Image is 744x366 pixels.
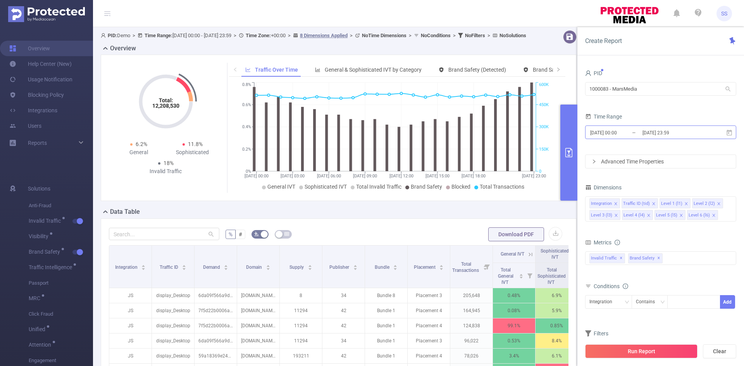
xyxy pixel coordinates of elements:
[109,228,219,240] input: Search...
[237,349,279,363] p: [DOMAIN_NAME]
[539,125,549,130] tspan: 300K
[136,141,147,147] span: 6.2%
[712,213,716,218] i: icon: close
[365,288,407,303] p: Bundle 8
[452,261,480,273] span: Total Transactions
[29,306,93,322] span: Click Fraud
[660,198,691,208] li: Level 1 (l1)
[8,6,85,22] img: Protected Media
[29,326,48,332] span: Unified
[308,264,312,268] div: Sort
[679,213,683,218] i: icon: close
[289,265,305,270] span: Supply
[195,288,237,303] p: 6da09f566a9dc06
[152,288,194,303] p: display_Desktop
[591,199,612,209] div: Integration
[317,174,341,179] tspan: [DATE] 06:00
[109,333,152,348] p: JS
[28,181,50,196] span: Solutions
[237,318,279,333] p: [DOMAIN_NAME]
[389,174,413,179] tspan: [DATE] 12:00
[9,87,64,103] a: Blocking Policy
[365,349,407,363] p: Bundle 1
[493,349,535,363] p: 3.4%
[533,67,588,73] span: Brand Safety (Blocked)
[242,82,251,88] tspan: 0.8%
[308,267,312,269] i: icon: caret-down
[152,103,179,109] tspan: 12,208,530
[692,198,723,208] li: Level 2 (l2)
[439,264,444,268] div: Sort
[300,33,348,38] u: 8 Dimensions Applied
[448,67,506,73] span: Brand Safety (Detected)
[152,303,194,318] p: display_Desktop
[353,174,377,179] tspan: [DATE] 09:00
[482,246,493,288] i: Filter menu
[493,288,535,303] p: 0.48%
[237,303,279,318] p: [DOMAIN_NAME]
[623,284,628,289] i: icon: info-circle
[628,253,663,263] span: Brand Safety
[365,303,407,318] p: Bundle 1
[224,267,228,269] i: icon: caret-down
[145,33,172,38] b: Time Range:
[408,349,450,363] p: Placement 4
[280,318,322,333] p: 11294
[636,296,660,308] div: Contains
[229,231,232,237] span: %
[188,141,203,147] span: 11.8%
[109,288,152,303] p: JS
[450,288,493,303] p: 205,648
[623,210,645,220] div: Level 4 (l4)
[322,303,365,318] p: 42
[408,288,450,303] p: Placement 3
[589,198,620,208] li: Integration
[322,288,365,303] p: 34
[585,239,611,246] span: Metrics
[625,300,629,305] i: icon: down
[308,264,312,266] i: icon: caret-up
[439,267,444,269] i: icon: caret-down
[182,267,186,269] i: icon: caret-down
[657,254,660,263] span: ✕
[541,248,569,260] span: Sophisticated IVT
[585,113,622,120] span: Time Range
[519,273,524,277] div: Sort
[152,333,194,348] p: display_Desktop
[501,251,524,257] span: General IVT
[164,160,174,166] span: 18%
[325,67,422,73] span: General & Sophisticated IVT by Category
[9,72,72,87] a: Usage Notification
[28,135,47,151] a: Reports
[224,264,228,266] i: icon: caret-up
[425,174,449,179] tspan: [DATE] 15:00
[110,44,136,53] h2: Overview
[101,33,108,38] i: icon: user
[245,67,251,72] i: icon: line-chart
[647,213,651,218] i: icon: close
[622,210,653,220] li: Level 4 (l4)
[239,231,242,237] span: #
[266,264,270,266] i: icon: caret-up
[280,303,322,318] p: 11294
[567,263,578,288] i: Filter menu
[28,140,47,146] span: Reports
[450,349,493,363] p: 78,026
[450,303,493,318] p: 164,945
[9,103,57,118] a: Integrations
[152,349,194,363] p: display_Desktop
[485,33,493,38] span: >
[556,67,561,72] i: icon: right
[585,184,622,191] span: Dimensions
[29,342,54,347] span: Attention
[519,275,524,278] i: icon: caret-down
[141,264,146,268] div: Sort
[254,232,259,236] i: icon: bg-colors
[615,240,620,245] i: icon: info-circle
[141,264,146,266] i: icon: caret-up
[450,318,493,333] p: 124,838
[280,349,322,363] p: 193211
[589,210,620,220] li: Level 3 (l3)
[642,127,704,138] input: End date
[101,33,526,38] span: Demo [DATE] 00:00 - [DATE] 23:59 +00:00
